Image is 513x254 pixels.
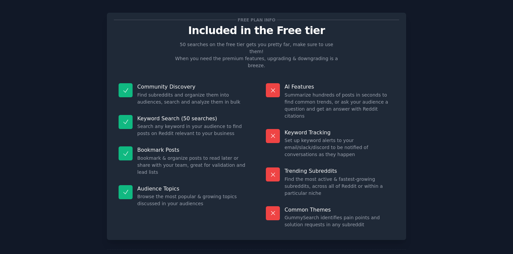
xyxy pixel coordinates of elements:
[137,92,247,106] dd: Find subreddits and organize them into audiences, search and analyze them in bulk
[285,137,394,158] dd: Set up keyword alerts to your email/slack/discord to be notified of conversations as they happen
[114,25,399,36] p: Included in the Free tier
[285,167,394,174] p: Trending Subreddits
[137,185,247,192] p: Audience Topics
[137,115,247,122] p: Keyword Search (50 searches)
[285,129,394,136] p: Keyword Tracking
[285,206,394,213] p: Common Themes
[137,83,247,90] p: Community Discovery
[285,214,394,228] dd: GummySearch identifies pain points and solution requests in any subreddit
[236,16,277,23] span: Free plan info
[137,123,247,137] dd: Search any keyword in your audience to find posts on Reddit relevant to your business
[137,193,247,207] dd: Browse the most popular & growing topics discussed in your audiences
[172,41,341,69] p: 50 searches on the free tier gets you pretty far, make sure to use them! When you need the premiu...
[137,146,247,153] p: Bookmark Posts
[137,155,247,176] dd: Bookmark & organize posts to read later or share with your team, great for validation and lead lists
[285,92,394,120] dd: Summarize hundreds of posts in seconds to find common trends, or ask your audience a question and...
[285,176,394,197] dd: Find the most active & fastest-growing subreddits, across all of Reddit or within a particular niche
[285,83,394,90] p: AI Features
